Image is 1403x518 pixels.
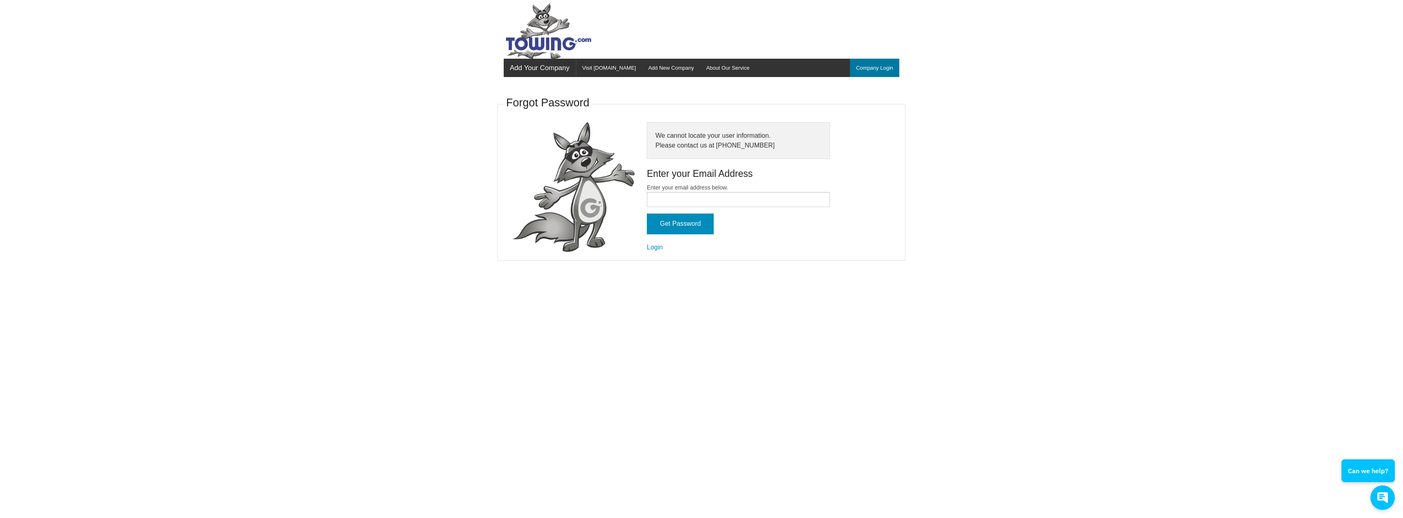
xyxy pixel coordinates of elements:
img: fox-Presenting.png [512,122,635,252]
iframe: Conversations [1335,437,1403,518]
a: Login [647,244,663,251]
input: Enter your email address below. [647,192,830,207]
a: Visit [DOMAIN_NAME] [576,59,642,77]
div: We cannot locate your user information. Please contact us at [PHONE_NUMBER] [647,122,830,159]
h4: Enter your Email Address [647,167,830,180]
a: Company Login [850,59,899,77]
h3: Forgot Password [506,95,589,111]
label: Enter your email address below. [647,183,830,207]
a: Add New Company [642,59,700,77]
a: Add Your Company [504,59,576,77]
input: Get Password [647,214,714,234]
img: Towing.com Logo [504,3,593,59]
a: About Our Service [700,59,755,77]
